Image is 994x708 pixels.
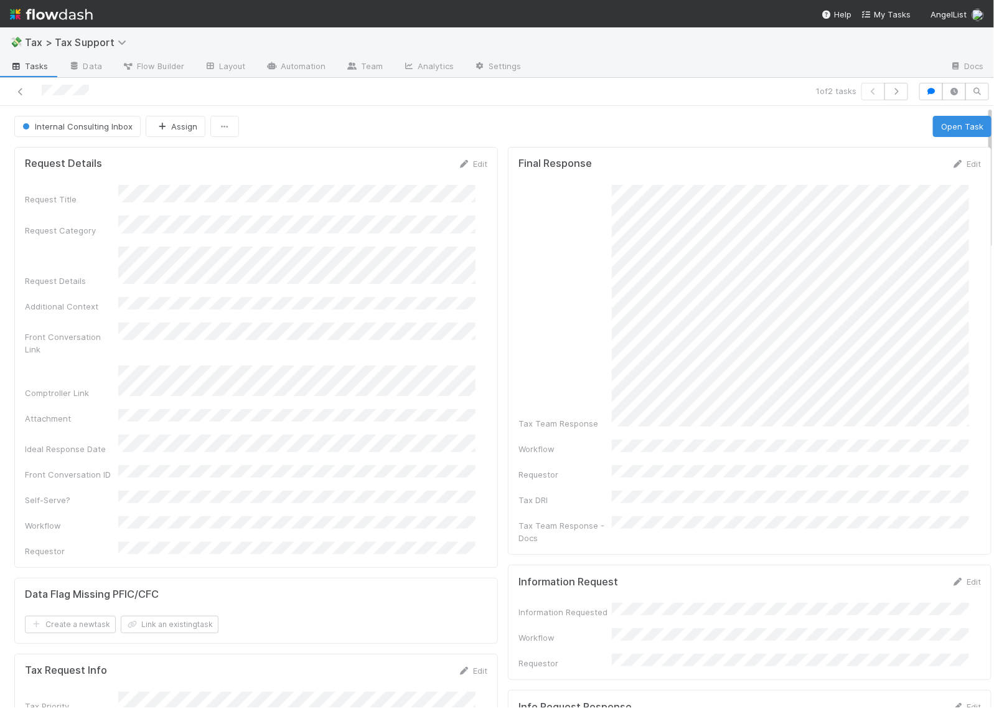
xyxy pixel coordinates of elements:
[25,193,118,205] div: Request Title
[194,57,256,77] a: Layout
[25,36,133,49] span: Tax > Tax Support
[816,85,856,97] span: 1 of 2 tasks
[933,116,992,137] button: Open Task
[972,9,984,21] img: avatar_cc3a00d7-dd5c-4a2f-8d58-dd6545b20c0d.png
[822,8,851,21] div: Help
[25,224,118,237] div: Request Category
[518,158,592,170] h5: Final Response
[25,588,159,601] h5: Data Flag Missing PFIC/CFC
[458,159,487,169] a: Edit
[122,60,184,72] span: Flow Builder
[518,494,612,506] div: Tax DRI
[518,519,612,544] div: Tax Team Response - Docs
[256,57,336,77] a: Automation
[25,443,118,455] div: Ideal Response Date
[458,666,487,676] a: Edit
[518,606,612,618] div: Information Requested
[121,616,218,633] button: Link an existingtask
[112,57,194,77] a: Flow Builder
[25,519,118,532] div: Workflow
[25,158,102,170] h5: Request Details
[518,468,612,481] div: Requestor
[25,664,107,677] h5: Tax Request Info
[25,387,118,399] div: Comptroller Link
[336,57,393,77] a: Team
[25,331,118,356] div: Front Conversation Link
[10,37,22,47] span: 💸
[952,159,981,169] a: Edit
[952,577,981,587] a: Edit
[393,57,464,77] a: Analytics
[861,9,911,19] span: My Tasks
[518,657,612,669] div: Requestor
[59,57,112,77] a: Data
[25,468,118,481] div: Front Conversation ID
[10,4,93,25] img: logo-inverted-e16ddd16eac7371096b0.svg
[518,631,612,644] div: Workflow
[25,300,118,313] div: Additional Context
[25,616,116,633] button: Create a newtask
[10,60,49,72] span: Tasks
[25,412,118,425] div: Attachment
[25,494,118,506] div: Self-Serve?
[518,576,618,588] h5: Information Request
[931,9,967,19] span: AngelList
[940,57,994,77] a: Docs
[518,417,612,430] div: Tax Team Response
[464,57,532,77] a: Settings
[518,443,612,455] div: Workflow
[14,116,141,137] button: Internal Consulting Inbox
[146,116,205,137] button: Assign
[25,275,118,287] div: Request Details
[861,8,911,21] a: My Tasks
[25,545,118,557] div: Requestor
[20,121,133,131] span: Internal Consulting Inbox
